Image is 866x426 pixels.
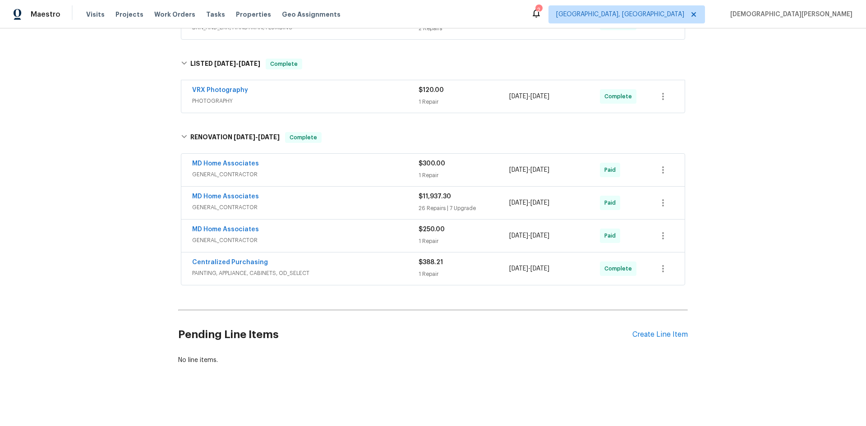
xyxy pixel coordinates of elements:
span: Complete [267,60,301,69]
span: [DATE] [530,93,549,100]
div: 1 Repair [419,97,509,106]
span: [GEOGRAPHIC_DATA], [GEOGRAPHIC_DATA] [556,10,684,19]
div: 1 Repair [419,270,509,279]
span: $11,937.30 [419,193,451,200]
span: [DATE] [509,266,528,272]
div: Create Line Item [632,330,688,339]
div: 1 Repair [419,237,509,246]
span: Tasks [206,11,225,18]
span: Visits [86,10,105,19]
a: VRX Photography [192,87,248,93]
span: - [509,264,549,273]
span: [DATE] [239,60,260,67]
span: - [214,60,260,67]
div: 26 Repairs | 7 Upgrade [419,204,509,213]
h6: RENOVATION [190,132,280,143]
span: PHOTOGRAPHY [192,96,419,105]
span: GENERAL_CONTRACTOR [192,203,419,212]
span: $300.00 [419,160,445,167]
a: MD Home Associates [192,226,259,233]
span: Paid [604,165,619,174]
span: Work Orders [154,10,195,19]
span: [DATE] [258,134,280,140]
div: No line items. [178,356,688,365]
span: [DATE] [530,200,549,206]
div: RENOVATION [DATE]-[DATE]Complete [178,123,688,152]
div: 1 Repair [419,171,509,180]
span: [DATE] [214,60,236,67]
a: Centralized Purchasing [192,259,268,266]
span: PAINTING, APPLIANCE, CABINETS, OD_SELECT [192,269,419,278]
span: $388.21 [419,259,443,266]
span: $250.00 [419,226,445,233]
span: [DATE] [530,266,549,272]
div: LISTED [DATE]-[DATE]Complete [178,50,688,78]
span: - [234,134,280,140]
span: $120.00 [419,87,444,93]
span: [DATE] [509,233,528,239]
span: GENERAL_CONTRACTOR [192,170,419,179]
span: Maestro [31,10,60,19]
a: MD Home Associates [192,160,259,167]
a: MD Home Associates [192,193,259,200]
span: [DATE] [509,93,528,100]
span: [DATE] [234,134,255,140]
span: [DATE] [509,167,528,173]
span: Complete [604,264,636,273]
span: - [509,198,549,207]
span: - [509,231,549,240]
div: 2 Repairs [419,24,509,33]
span: Geo Assignments [282,10,341,19]
span: [DATE] [530,167,549,173]
span: GENERAL_CONTRACTOR [192,236,419,245]
span: Complete [604,92,636,101]
span: Complete [286,133,321,142]
h2: Pending Line Items [178,314,632,356]
h6: LISTED [190,59,260,69]
span: Paid [604,231,619,240]
span: Projects [115,10,143,19]
span: Paid [604,198,619,207]
span: - [509,92,549,101]
span: [DATE] [530,233,549,239]
span: [DEMOGRAPHIC_DATA][PERSON_NAME] [727,10,852,19]
div: 2 [535,5,542,14]
span: Properties [236,10,271,19]
span: - [509,165,549,174]
span: [DATE] [509,200,528,206]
